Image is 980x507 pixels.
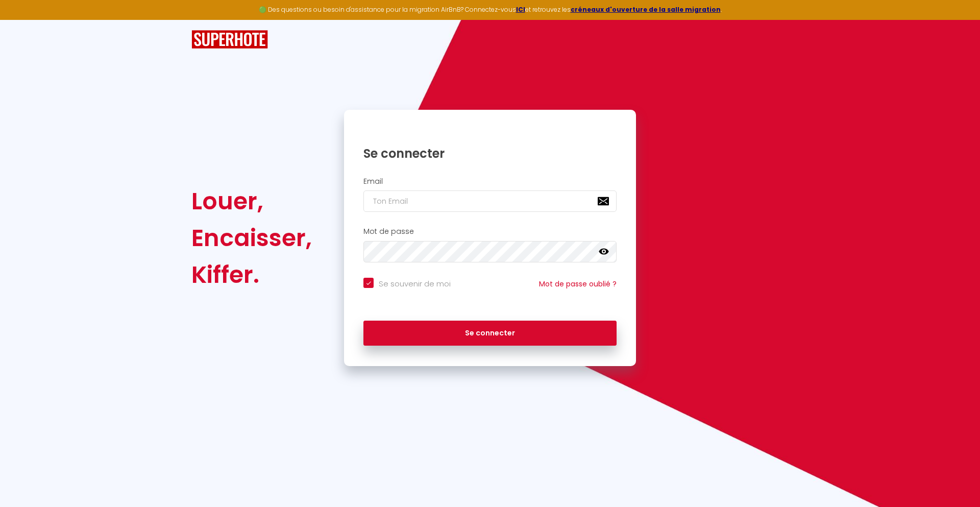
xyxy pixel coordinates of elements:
[363,177,617,186] h2: Email
[191,256,312,293] div: Kiffer.
[539,279,617,289] a: Mot de passe oublié ?
[191,220,312,256] div: Encaisser,
[191,30,268,49] img: SuperHote logo
[363,190,617,212] input: Ton Email
[363,146,617,161] h1: Se connecter
[363,227,617,236] h2: Mot de passe
[363,321,617,346] button: Se connecter
[191,183,312,220] div: Louer,
[516,5,525,14] a: ICI
[571,5,721,14] a: créneaux d'ouverture de la salle migration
